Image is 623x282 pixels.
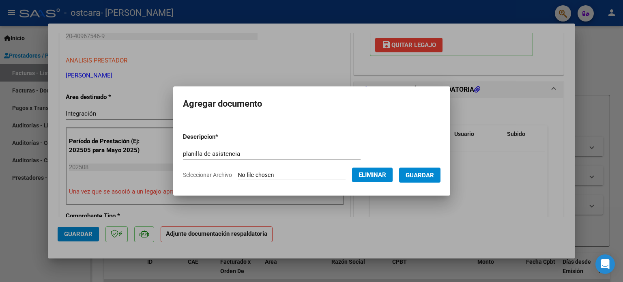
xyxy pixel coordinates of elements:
button: Guardar [399,168,440,183]
h2: Agregar documento [183,96,440,112]
button: Eliminar [352,168,393,182]
div: Open Intercom Messenger [595,254,615,274]
span: Eliminar [359,171,386,179]
span: Seleccionar Archivo [183,172,232,178]
span: Guardar [406,172,434,179]
p: Descripcion [183,132,260,142]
